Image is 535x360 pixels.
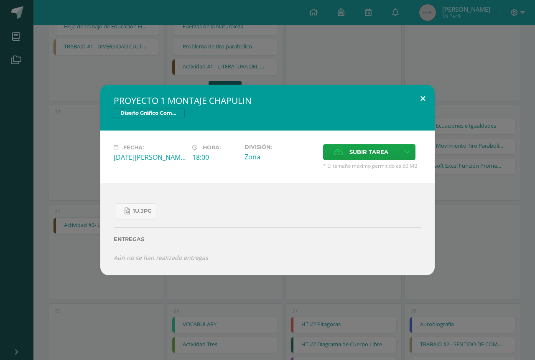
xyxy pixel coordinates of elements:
[203,144,221,151] span: Hora:
[116,203,156,219] a: 1U.jpg
[114,95,421,106] h2: PROYECTO 1 MONTAJE CHAPULIN
[349,144,388,160] span: Subir tarea
[123,144,144,151] span: Fecha:
[192,153,238,162] div: 18:00
[114,254,208,262] i: Aún no se han realizado entregas
[114,153,186,162] div: [DATE][PERSON_NAME]
[114,108,185,118] span: Diseño Gráfico Computarizado
[411,85,435,113] button: Close (Esc)
[133,208,152,214] span: 1U.jpg
[323,162,421,169] span: * El tamaño máximo permitido es 50 MB
[245,152,316,161] div: Zona
[114,236,421,242] label: Entregas
[245,144,316,150] label: División:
